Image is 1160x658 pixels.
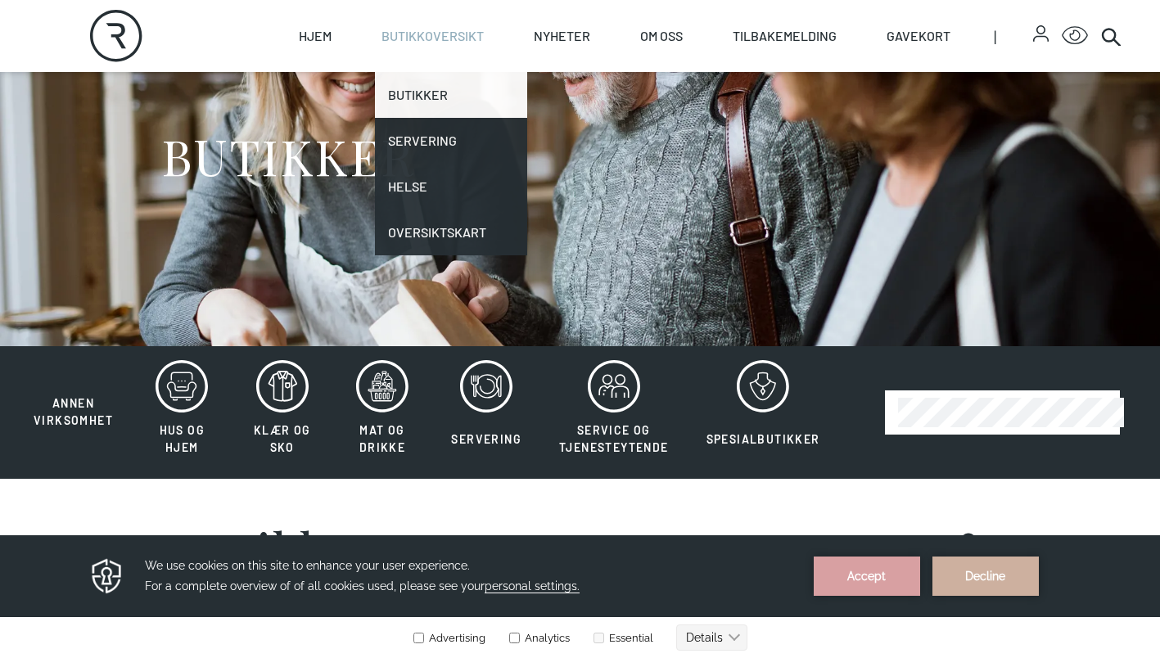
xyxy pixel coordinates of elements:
input: Analytics [509,97,520,108]
h3: We use cookies on this site to enhance your user experience. For a complete overview of of all co... [145,20,793,61]
text: Details [686,96,723,109]
h1: BUTIKKER [161,125,414,187]
img: Privacy reminder [89,21,124,61]
button: Servering [434,359,539,466]
input: Advertising [413,97,424,108]
label: Analytics [506,97,570,109]
a: Butikker [375,72,527,118]
span: Mat og drikke [359,423,405,454]
a: Oversiktskart [375,210,527,255]
span: Service og tjenesteytende [559,423,669,454]
label: Essential [590,97,653,109]
button: Annen virksomhet [16,359,130,430]
span: Annen virksomhet [34,396,113,427]
button: Details [676,89,747,115]
span: Servering [451,432,521,446]
label: Advertising [413,97,485,109]
span: Hus og hjem [160,423,205,454]
button: Klær og sko [233,359,330,466]
button: Hus og hjem [133,359,230,466]
a: Servering [375,118,527,164]
h1: Butikker [174,525,377,574]
button: Decline [932,21,1039,61]
span: Spesialbutikker [706,432,820,446]
a: Helse [375,164,527,210]
span: personal settings. [485,44,580,58]
button: Spesialbutikker [689,359,837,466]
button: Service og tjenesteytende [542,359,686,466]
button: Accept [814,21,920,61]
span: Klær og sko [254,423,311,454]
button: Mat og drikke [334,359,431,466]
input: Essential [594,97,604,108]
button: Open Accessibility Menu [1062,23,1088,49]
